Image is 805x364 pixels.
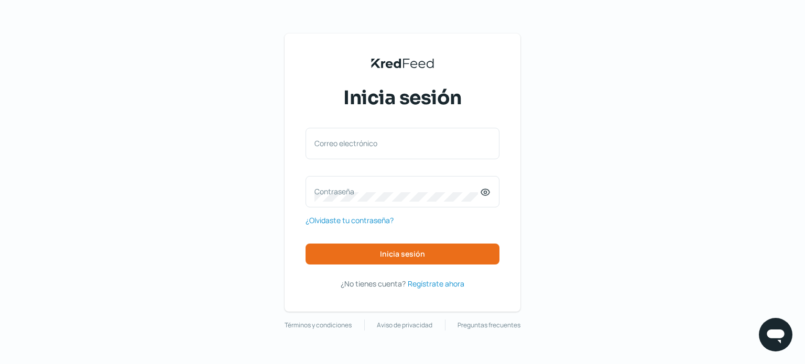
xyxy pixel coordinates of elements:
a: Términos y condiciones [285,319,352,331]
span: ¿No tienes cuenta? [341,279,406,289]
a: ¿Olvidaste tu contraseña? [306,214,394,227]
span: Inicia sesión [380,250,425,258]
a: Aviso de privacidad [377,319,432,331]
label: Correo electrónico [314,138,480,148]
button: Inicia sesión [306,244,499,264]
span: Inicia sesión [343,85,462,111]
label: Contraseña [314,186,480,196]
a: Preguntas frecuentes [458,319,520,331]
img: chatIcon [765,324,786,345]
a: Regístrate ahora [408,277,464,290]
